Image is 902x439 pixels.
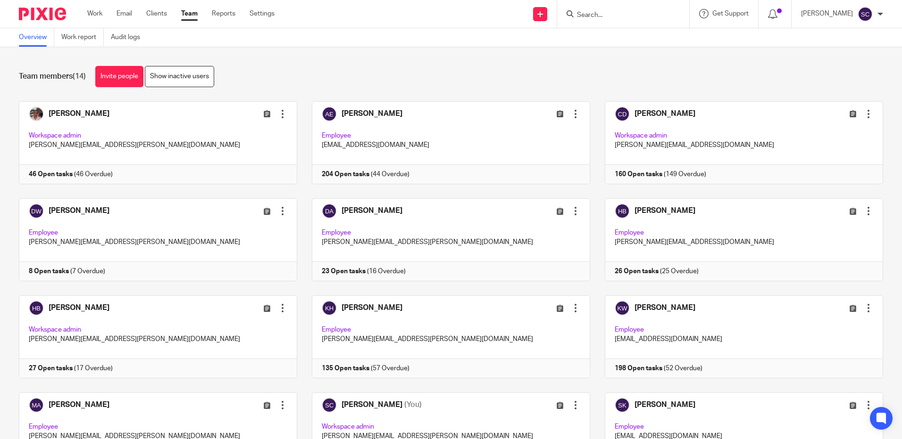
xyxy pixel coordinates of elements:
[801,9,853,18] p: [PERSON_NAME]
[73,73,86,80] span: (14)
[19,28,54,47] a: Overview
[858,7,873,22] img: svg%3E
[145,66,214,87] a: Show inactive users
[212,9,235,18] a: Reports
[117,9,132,18] a: Email
[19,72,86,81] h1: Team members
[712,10,749,17] span: Get Support
[181,9,198,18] a: Team
[576,11,661,20] input: Search
[95,66,143,87] a: Invite people
[250,9,275,18] a: Settings
[111,28,147,47] a: Audit logs
[146,9,167,18] a: Clients
[87,9,102,18] a: Work
[61,28,104,47] a: Work report
[19,8,66,20] img: Pixie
